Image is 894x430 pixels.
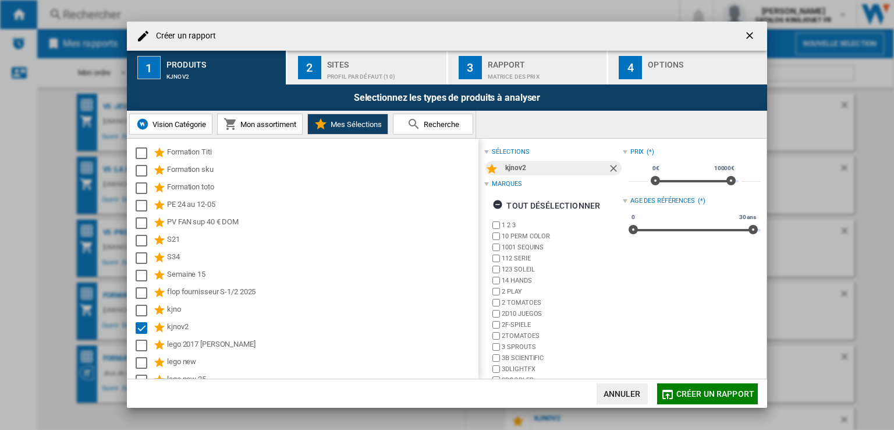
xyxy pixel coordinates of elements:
[630,213,637,222] span: 0
[167,286,477,300] div: flop fournisseur S-1/2 2025
[712,164,736,173] span: 10000€
[136,321,153,335] md-checkbox: Select
[502,332,622,340] label: 2TOMATOES
[167,251,477,265] div: S34
[136,164,153,178] md-checkbox: Select
[505,161,607,175] div: kjnov2
[492,244,500,251] input: brand.name
[136,286,153,300] md-checkbox: Select
[136,356,153,370] md-checkbox: Select
[608,51,767,84] button: 4 Options
[676,389,754,399] span: Créer un rapport
[136,373,153,387] md-checkbox: Select
[630,147,644,157] div: Prix
[492,321,500,329] input: brand.name
[502,287,622,296] label: 2 PLAY
[502,298,622,307] label: 2 TOMATOES
[167,373,477,387] div: lego new 25
[492,288,500,295] input: brand.name
[136,146,153,160] md-checkbox: Select
[393,114,473,135] button: Recherche
[167,304,477,318] div: kjno
[166,68,281,80] div: kjnov2
[327,55,442,68] div: Sites
[167,216,477,230] div: PV FAN sup 40 € DOM
[502,265,622,274] label: 123 SOLEIL
[136,339,153,353] md-checkbox: Select
[657,383,758,404] button: Créer un rapport
[137,56,161,79] div: 1
[167,146,477,160] div: Formation Titi
[129,114,212,135] button: Vision Catégorie
[307,114,388,135] button: Mes Sélections
[651,164,661,173] span: 0€
[492,376,500,384] input: brand.name
[608,163,622,177] ng-md-icon: Retirer
[166,55,281,68] div: Produits
[492,221,500,229] input: brand.name
[492,179,521,189] div: Marques
[737,213,758,222] span: 30 ans
[619,56,642,79] div: 4
[744,30,758,44] ng-md-icon: getI18NText('BUTTONS.CLOSE_DIALOG')
[492,343,500,351] input: brand.name
[136,251,153,265] md-checkbox: Select
[502,354,622,362] label: 3B SCIENTIFIC
[648,55,762,68] div: Options
[630,196,695,206] div: Age des références
[127,51,287,84] button: 1 Produits kjnov2
[502,243,622,252] label: 1001 SEQUINS
[502,254,622,263] label: 112 SERIE
[502,320,622,329] label: 2F-SPIELE
[502,232,622,241] label: 10 PERM COLOR
[492,332,500,340] input: brand.name
[448,51,608,84] button: 3 Rapport Matrice des prix
[502,276,622,285] label: 14 HANDS
[421,120,459,129] span: Recherche
[739,24,762,48] button: getI18NText('BUTTONS.CLOSE_DIALOG')
[492,195,600,216] div: tout désélectionner
[150,30,217,42] h4: Créer un rapport
[167,234,477,248] div: S21
[136,216,153,230] md-checkbox: Select
[489,195,604,216] button: tout désélectionner
[136,304,153,318] md-checkbox: Select
[167,181,477,195] div: Formation toto
[492,277,500,284] input: brand.name
[492,299,500,306] input: brand.name
[502,221,622,230] label: 1 2 3
[492,354,500,362] input: brand.name
[136,117,150,131] img: wiser-icon-blue.png
[237,120,296,129] span: Mon assortiment
[597,383,648,404] button: Annuler
[136,234,153,248] md-checkbox: Select
[492,266,500,273] input: brand.name
[167,164,477,178] div: Formation sku
[488,68,602,80] div: Matrice des prix
[136,199,153,213] md-checkbox: Select
[492,365,500,373] input: brand.name
[127,84,767,111] div: Selectionnez les types de produits à analyser
[288,51,448,84] button: 2 Sites Profil par défaut (10)
[492,232,500,240] input: brand.name
[167,269,477,283] div: Semaine 15
[328,120,382,129] span: Mes Sélections
[136,181,153,195] md-checkbox: Select
[492,255,500,262] input: brand.name
[167,321,477,335] div: kjnov2
[492,147,529,157] div: sélections
[150,120,206,129] span: Vision Catégorie
[167,356,477,370] div: lego new
[167,199,477,213] div: PE 24 au 12-05
[502,365,622,373] label: 3DLIGHTFX
[502,309,622,318] label: 2D10 JUEGOS
[136,269,153,283] md-checkbox: Select
[167,339,477,353] div: lego 2017 [PERSON_NAME]
[502,343,622,351] label: 3 SPROUTS
[502,376,622,385] label: 3DOODLER
[492,310,500,318] input: brand.name
[298,56,321,79] div: 2
[327,68,442,80] div: Profil par défaut (10)
[217,114,303,135] button: Mon assortiment
[459,56,482,79] div: 3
